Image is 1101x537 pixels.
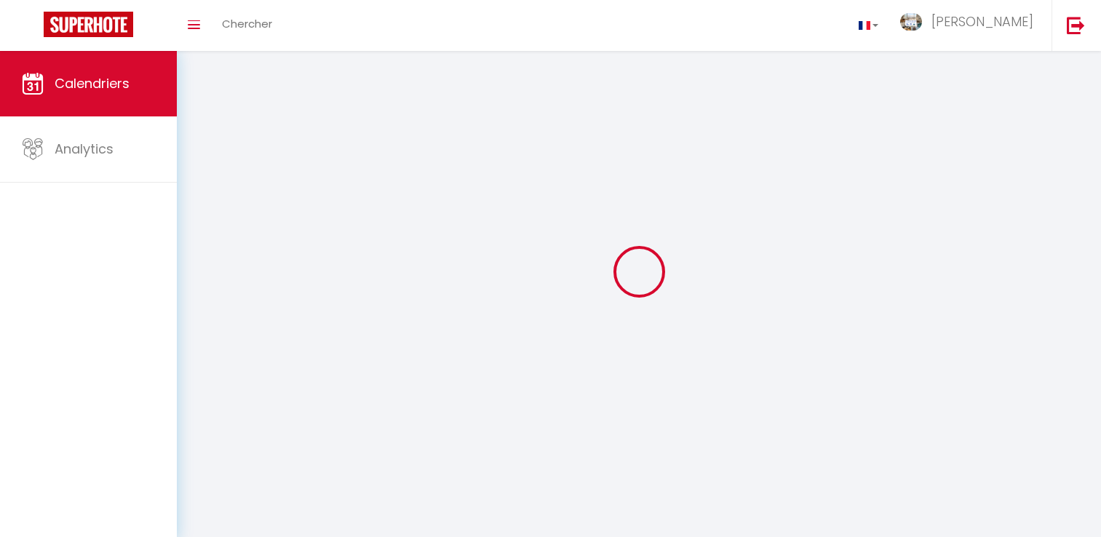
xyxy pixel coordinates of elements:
[1067,16,1085,34] img: logout
[222,16,272,31] span: Chercher
[44,12,133,37] img: Super Booking
[55,140,114,158] span: Analytics
[55,74,130,92] span: Calendriers
[931,12,1033,31] span: [PERSON_NAME]
[900,13,922,31] img: ...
